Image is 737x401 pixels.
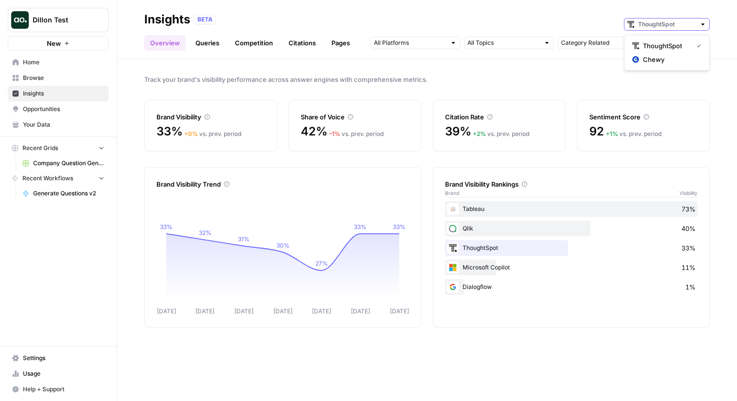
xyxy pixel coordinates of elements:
[374,38,446,48] input: All Platforms
[445,221,698,236] div: Qlik
[23,385,104,394] span: Help + Support
[238,235,250,243] tspan: 31%
[679,189,698,197] span: Visibility
[160,223,173,230] tspan: 33%
[8,8,109,32] button: Workspace: Dillon Test
[23,120,104,129] span: Your Data
[22,144,58,153] span: Recent Grids
[312,307,331,315] tspan: [DATE]
[445,124,471,139] span: 39%
[681,263,696,272] span: 11%
[276,242,290,249] tspan: 30%
[229,35,279,51] a: Competition
[561,38,625,48] input: Category Related
[315,260,328,267] tspan: 27%
[22,174,73,183] span: Recent Workflows
[445,201,698,217] div: Tableau
[23,58,104,67] span: Home
[8,70,109,86] a: Browse
[156,179,409,189] div: Brand Visibility Trend
[681,224,696,233] span: 40%
[390,307,409,315] tspan: [DATE]
[33,15,92,25] span: Dillon Test
[156,124,182,139] span: 33%
[144,12,190,27] div: Insights
[606,130,618,137] span: + 1 %
[144,75,710,84] span: Track your brand's visibility performance across answer engines with comprehensive metrics.
[606,130,661,138] div: vs. prev. period
[8,86,109,101] a: Insights
[18,186,109,201] a: Generate Questions v2
[681,204,696,214] span: 73%
[447,242,459,254] img: em6uifynyh9mio6ldxz8kkfnatao
[8,36,109,51] button: New
[445,240,698,256] div: ThoughtSpot
[301,124,327,139] span: 42%
[329,130,384,138] div: vs. prev. period
[190,35,225,51] a: Queries
[273,307,292,315] tspan: [DATE]
[157,307,176,315] tspan: [DATE]
[47,38,61,48] span: New
[681,243,696,253] span: 33%
[445,279,698,295] div: Dialogflow
[156,112,265,122] div: Brand Visibility
[199,229,212,236] tspan: 32%
[23,74,104,82] span: Browse
[23,354,104,363] span: Settings
[643,41,689,51] span: ThoughtSpot
[8,117,109,133] a: Your Data
[144,35,186,51] a: Overview
[329,130,340,137] span: – 1 %
[685,282,696,292] span: 1%
[33,189,104,198] span: Generate Questions v2
[447,281,459,293] img: yl4xathz0bu0psn9qrewxmnjolkn
[195,307,214,315] tspan: [DATE]
[11,11,29,29] img: Dillon Test Logo
[8,171,109,186] button: Recent Workflows
[589,124,604,139] span: 92
[467,38,540,48] input: All Topics
[445,260,698,275] div: Microsoft Copilot
[194,15,216,24] div: BETA
[23,369,104,378] span: Usage
[638,19,696,29] input: ThoughtSpot
[473,130,529,138] div: vs. prev. period
[8,382,109,397] button: Help + Support
[589,112,698,122] div: Sentiment Score
[8,366,109,382] a: Usage
[8,101,109,117] a: Opportunities
[447,203,459,215] img: kdf4ucm9w1dsh35th9k7a1vc8tb6
[632,42,639,49] img: em6uifynyh9mio6ldxz8kkfnatao
[447,262,459,273] img: aln7fzklr3l99mnai0z5kuqxmnn3
[632,56,639,63] img: 605q3xdxael06e776xrc4dzy6chk
[23,89,104,98] span: Insights
[473,130,486,137] span: + 2 %
[351,307,370,315] tspan: [DATE]
[447,223,459,234] img: xsqu0h2hwbvu35u0l79dsjlrovy7
[184,130,198,137] span: + 0 %
[8,141,109,155] button: Recent Grids
[301,112,409,122] div: Share of Voice
[18,155,109,171] a: Company Question Generation
[326,35,356,51] a: Pages
[184,130,241,138] div: vs. prev. period
[393,223,406,230] tspan: 33%
[8,350,109,366] a: Settings
[643,55,698,64] span: Chewy
[23,105,104,114] span: Opportunities
[283,35,322,51] a: Citations
[445,112,553,122] div: Citation Rate
[445,179,698,189] div: Brand Visibility Rankings
[8,55,109,70] a: Home
[445,189,459,197] span: Brand
[234,307,253,315] tspan: [DATE]
[33,159,104,168] span: Company Question Generation
[354,223,367,230] tspan: 33%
